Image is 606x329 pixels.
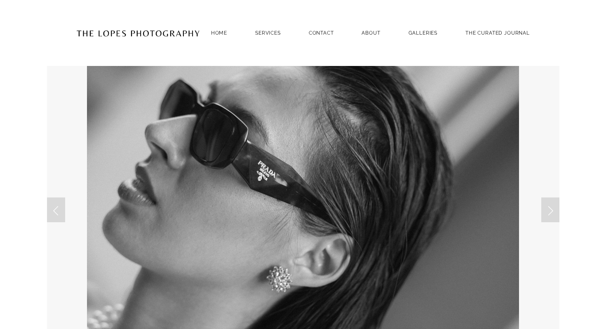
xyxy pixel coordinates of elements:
[465,27,530,38] a: THE CURATED JOURNAL
[309,27,334,38] a: Contact
[47,197,65,222] a: Previous Slide
[409,27,438,38] a: GALLERIES
[211,27,227,38] a: Home
[76,13,200,53] img: Portugal Wedding Photographer | The Lopes Photography
[541,197,559,222] a: Next Slide
[362,27,380,38] a: ABOUT
[255,30,281,36] a: SERVICES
